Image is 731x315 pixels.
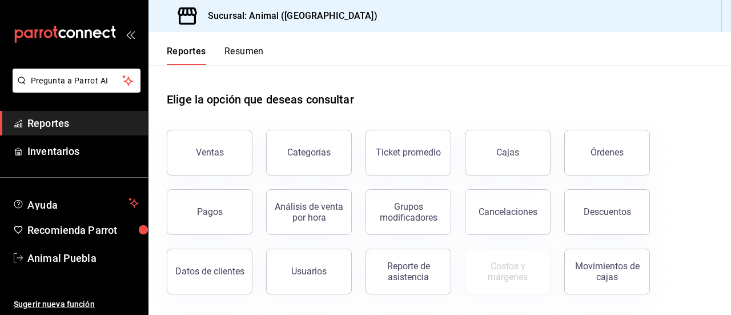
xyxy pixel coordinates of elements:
[373,261,444,282] div: Reporte de asistencia
[472,261,543,282] div: Costos y márgenes
[373,201,444,223] div: Grupos modificadores
[224,46,264,65] button: Resumen
[167,130,252,176] button: Ventas
[196,147,224,158] div: Ventas
[266,189,352,235] button: Análisis de venta por hora
[496,147,519,158] div: Cajas
[274,201,344,223] div: Análisis de venta por hora
[14,298,139,310] span: Sugerir nueva función
[365,189,451,235] button: Grupos modificadores
[13,69,140,93] button: Pregunta a Parrot AI
[8,83,140,95] a: Pregunta a Parrot AI
[465,130,551,176] button: Cajas
[479,206,537,217] div: Cancelaciones
[465,249,551,294] button: Contrata inventarios para ver este reporte
[266,249,352,294] button: Usuarios
[291,266,327,277] div: Usuarios
[167,46,206,65] button: Reportes
[27,250,139,266] span: Animal Puebla
[27,196,124,210] span: Ayuda
[572,261,642,282] div: Movimientos de cajas
[167,189,252,235] button: Pagos
[376,147,441,158] div: Ticket promedio
[199,9,377,23] h3: Sucursal: Animal ([GEOGRAPHIC_DATA])
[465,189,551,235] button: Cancelaciones
[27,143,139,159] span: Inventarios
[197,206,223,217] div: Pagos
[564,249,650,294] button: Movimientos de cajas
[584,206,631,217] div: Descuentos
[365,249,451,294] button: Reporte de asistencia
[564,189,650,235] button: Descuentos
[31,75,123,87] span: Pregunta a Parrot AI
[365,130,451,176] button: Ticket promedio
[27,115,139,131] span: Reportes
[167,46,264,65] div: navigation tabs
[126,30,135,39] button: open_drawer_menu
[27,222,139,238] span: Recomienda Parrot
[287,147,331,158] div: Categorías
[564,130,650,176] button: Órdenes
[266,130,352,176] button: Categorías
[167,91,354,108] h1: Elige la opción que deseas consultar
[591,147,624,158] div: Órdenes
[175,266,244,277] div: Datos de clientes
[167,249,252,294] button: Datos de clientes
